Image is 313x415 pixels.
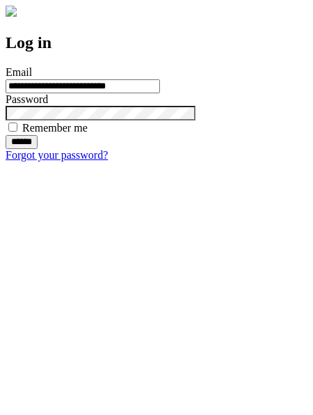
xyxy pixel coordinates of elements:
[6,93,48,105] label: Password
[22,122,88,134] label: Remember me
[6,6,17,17] img: logo-4e3dc11c47720685a147b03b5a06dd966a58ff35d612b21f08c02c0306f2b779.png
[6,33,307,52] h2: Log in
[6,66,32,78] label: Email
[6,149,108,161] a: Forgot your password?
